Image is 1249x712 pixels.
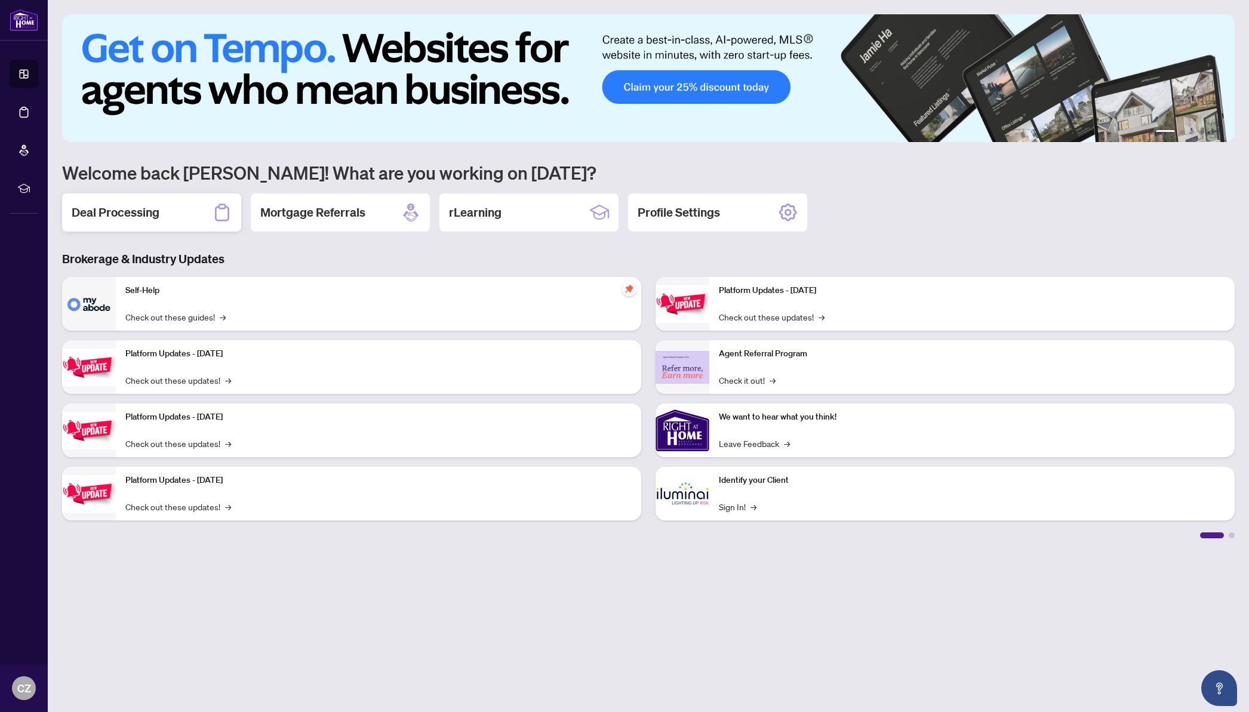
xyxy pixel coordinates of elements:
[62,412,116,449] img: Platform Updates - July 21, 2025
[1189,130,1194,135] button: 3
[719,474,1225,487] p: Identify your Client
[125,374,231,387] a: Check out these updates!→
[719,500,756,513] a: Sign In!→
[1201,670,1237,706] button: Open asap
[260,204,365,221] h2: Mortgage Referrals
[125,284,632,297] p: Self-Help
[719,374,776,387] a: Check it out!→
[638,204,720,221] h2: Profile Settings
[656,467,709,520] img: Identify your Client
[656,403,709,457] img: We want to hear what you think!
[225,437,231,450] span: →
[819,310,825,323] span: →
[719,347,1225,360] p: Agent Referral Program
[125,474,632,487] p: Platform Updates - [DATE]
[125,347,632,360] p: Platform Updates - [DATE]
[62,475,116,513] img: Platform Updates - July 8, 2025
[1208,130,1213,135] button: 5
[1180,130,1185,135] button: 2
[1199,130,1204,135] button: 4
[125,500,231,513] a: Check out these updates!→
[719,437,790,450] a: Leave Feedback→
[125,437,231,450] a: Check out these updates!→
[656,351,709,384] img: Agent Referral Program
[770,374,776,387] span: →
[220,310,226,323] span: →
[719,284,1225,297] p: Platform Updates - [DATE]
[72,204,159,221] h2: Deal Processing
[62,14,1235,142] img: Slide 0
[784,437,790,450] span: →
[449,204,502,221] h2: rLearning
[750,500,756,513] span: →
[719,411,1225,424] p: We want to hear what you think!
[10,9,38,31] img: logo
[62,349,116,386] img: Platform Updates - September 16, 2025
[225,374,231,387] span: →
[1218,130,1223,135] button: 6
[719,310,825,323] a: Check out these updates!→
[62,161,1235,184] h1: Welcome back [PERSON_NAME]! What are you working on [DATE]?
[225,500,231,513] span: →
[622,282,636,296] span: pushpin
[62,277,116,331] img: Self-Help
[125,411,632,424] p: Platform Updates - [DATE]
[62,251,1235,267] h3: Brokerage & Industry Updates
[1156,130,1175,135] button: 1
[656,285,709,323] img: Platform Updates - June 23, 2025
[17,680,31,696] span: CZ
[125,310,226,323] a: Check out these guides!→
